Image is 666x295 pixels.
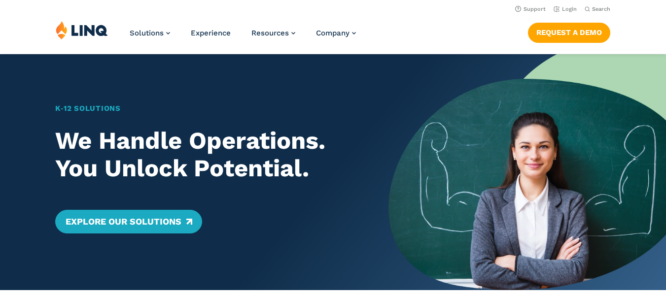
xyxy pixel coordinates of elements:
nav: Primary Navigation [130,21,356,53]
a: Solutions [130,29,170,37]
span: Company [316,29,350,37]
button: Open Search Bar [585,5,610,13]
a: Login [554,6,577,12]
img: LINQ | K‑12 Software [56,21,108,39]
span: Resources [251,29,289,37]
span: Solutions [130,29,164,37]
a: Resources [251,29,295,37]
a: Experience [191,29,231,37]
h1: K‑12 Solutions [55,103,361,114]
a: Support [515,6,546,12]
a: Explore Our Solutions [55,210,202,233]
span: Search [592,6,610,12]
h2: We Handle Operations. You Unlock Potential. [55,127,361,182]
img: Home Banner [388,54,666,290]
nav: Button Navigation [528,21,610,42]
a: Request a Demo [528,23,610,42]
a: Company [316,29,356,37]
